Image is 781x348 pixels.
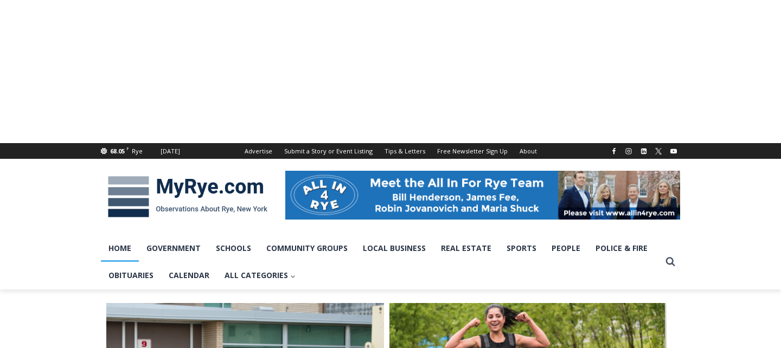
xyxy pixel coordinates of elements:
span: 68.05 [110,147,125,155]
a: Community Groups [259,235,355,262]
a: Submit a Story or Event Listing [278,143,379,159]
a: Police & Fire [588,235,655,262]
a: All Categories [217,262,303,289]
a: Facebook [607,145,620,158]
a: YouTube [667,145,680,158]
span: All Categories [225,269,296,281]
a: About [514,143,543,159]
a: Home [101,235,139,262]
a: Calendar [161,262,217,289]
div: Rye [132,146,143,156]
a: X [652,145,665,158]
img: All in for Rye [285,171,680,220]
a: Obituaries [101,262,161,289]
button: View Search Form [661,252,680,272]
a: People [544,235,588,262]
a: Government [139,235,208,262]
a: Advertise [239,143,278,159]
a: Linkedin [637,145,650,158]
span: F [126,145,129,151]
nav: Secondary Navigation [239,143,543,159]
div: [DATE] [161,146,180,156]
a: Real Estate [433,235,499,262]
a: Sports [499,235,544,262]
a: Schools [208,235,259,262]
a: Instagram [622,145,635,158]
nav: Primary Navigation [101,235,661,289]
a: Tips & Letters [379,143,431,159]
img: MyRye.com [101,169,274,225]
a: Local Business [355,235,433,262]
a: Free Newsletter Sign Up [431,143,514,159]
